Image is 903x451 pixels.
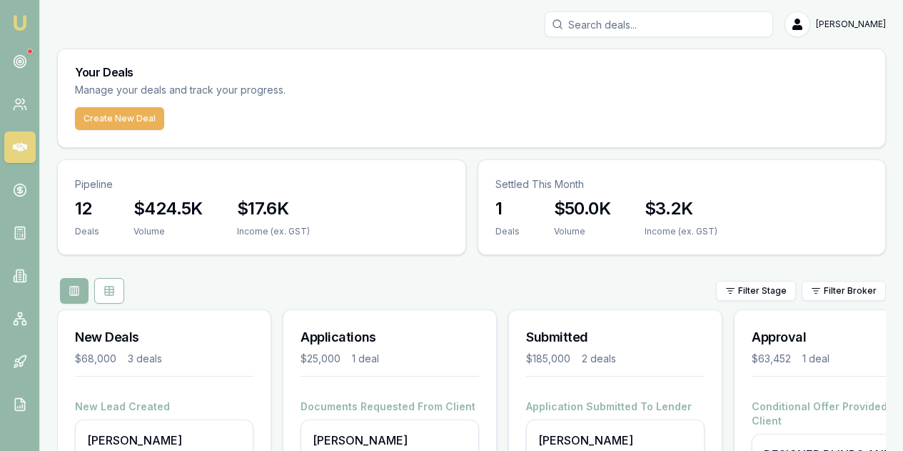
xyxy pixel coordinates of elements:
p: Manage your deals and track your progress. [75,82,440,99]
h4: Documents Requested From Client [301,400,479,414]
h4: New Lead Created [75,400,253,414]
h3: $17.6K [237,197,310,220]
div: [PERSON_NAME] [87,432,241,449]
h3: $50.0K [554,197,610,220]
h3: Submitted [526,327,705,347]
h3: 1 [495,197,520,220]
h3: Your Deals [75,66,868,78]
h3: 12 [75,197,99,220]
div: $185,000 [526,352,570,366]
div: $25,000 [301,352,340,366]
h3: Applications [301,327,479,347]
p: Settled This Month [495,177,869,192]
h4: Application Submitted To Lender [526,400,705,414]
img: emu-icon-u.png [11,14,29,31]
div: $68,000 [75,352,116,366]
p: Pipeline [75,177,448,192]
div: Income (ex. GST) [237,226,310,237]
h3: $424.5K [133,197,203,220]
button: Create New Deal [75,107,164,130]
div: 3 deals [128,352,162,366]
div: 1 deal [802,352,829,366]
div: 2 deals [582,352,616,366]
span: [PERSON_NAME] [816,19,886,30]
div: 1 deal [352,352,379,366]
span: Filter Broker [824,285,877,297]
button: Filter Broker [802,281,886,301]
h3: New Deals [75,327,253,347]
div: Deals [495,226,520,237]
button: Filter Stage [716,281,796,301]
div: $63,452 [752,352,791,366]
span: Filter Stage [738,285,787,297]
div: Volume [133,226,203,237]
div: [PERSON_NAME] [538,432,692,449]
div: Volume [554,226,610,237]
div: Deals [75,226,99,237]
div: [PERSON_NAME] [313,432,467,449]
h3: $3.2K [645,197,717,220]
div: Income (ex. GST) [645,226,717,237]
input: Search deals [545,11,773,37]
